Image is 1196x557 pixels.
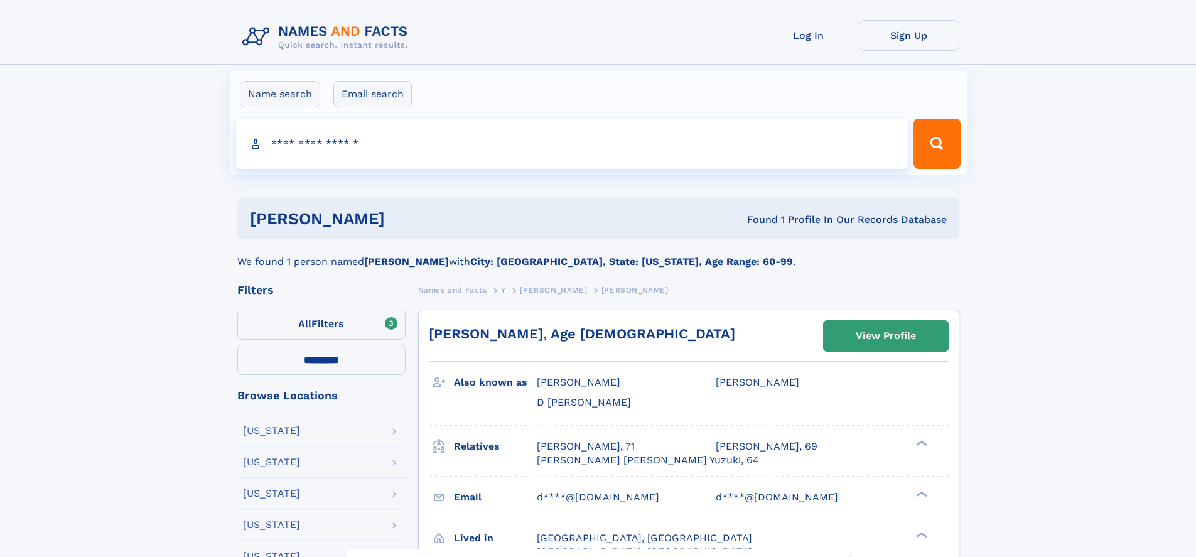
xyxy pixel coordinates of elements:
div: [US_STATE] [243,457,300,467]
a: Log In [758,20,859,51]
span: All [298,318,311,330]
a: [PERSON_NAME] [PERSON_NAME] Yuzuki, 64 [537,453,759,467]
a: [PERSON_NAME], 69 [716,440,817,453]
h3: Lived in [454,527,537,549]
h3: Relatives [454,436,537,457]
b: City: [GEOGRAPHIC_DATA], State: [US_STATE], Age Range: 60-99 [470,256,793,268]
b: [PERSON_NAME] [364,256,449,268]
div: View Profile [856,322,916,350]
span: [GEOGRAPHIC_DATA], [GEOGRAPHIC_DATA] [537,532,752,544]
div: [US_STATE] [243,489,300,499]
h1: [PERSON_NAME] [250,211,566,227]
span: [PERSON_NAME] [537,376,620,388]
label: Name search [240,81,320,107]
span: [PERSON_NAME] [520,286,587,295]
a: View Profile [824,321,948,351]
div: Found 1 Profile In Our Records Database [566,213,947,227]
span: [PERSON_NAME] [601,286,669,295]
button: Search Button [913,119,960,169]
img: Logo Names and Facts [237,20,418,54]
div: ❯ [913,439,928,447]
div: Browse Locations [237,390,406,401]
div: We found 1 person named with . [237,239,959,269]
div: ❯ [913,531,928,539]
h3: Also known as [454,372,537,393]
a: [PERSON_NAME], 71 [537,440,635,453]
span: D [PERSON_NAME] [537,396,631,408]
div: Filters [237,284,406,296]
a: Names and Facts [418,282,487,298]
input: search input [236,119,908,169]
h3: Email [454,487,537,508]
label: Email search [333,81,412,107]
span: Y [501,286,506,295]
a: Sign Up [859,20,959,51]
div: [US_STATE] [243,520,300,530]
a: [PERSON_NAME] [520,282,587,298]
div: ❯ [913,490,928,498]
label: Filters [237,310,406,340]
div: [US_STATE] [243,426,300,436]
a: Y [501,282,506,298]
span: [PERSON_NAME] [716,376,799,388]
a: [PERSON_NAME], Age [DEMOGRAPHIC_DATA] [429,326,735,342]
